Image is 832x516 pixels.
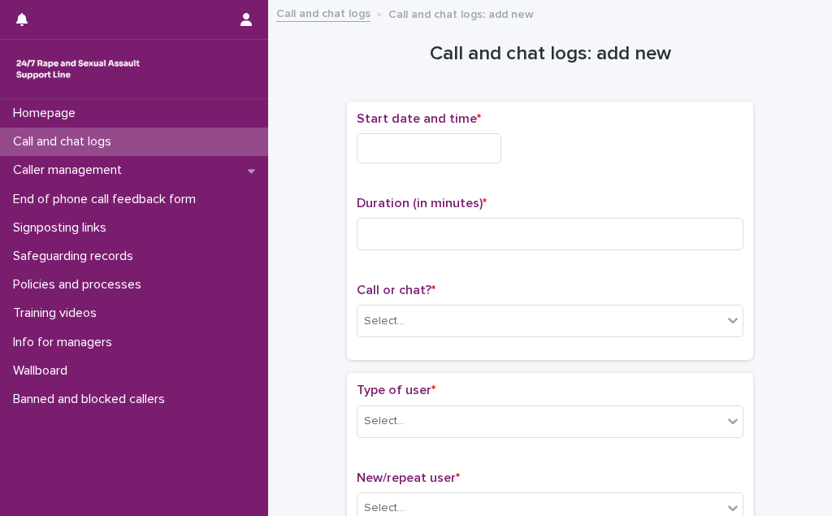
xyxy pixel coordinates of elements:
[357,197,487,210] span: Duration (in minutes)
[6,220,119,236] p: Signposting links
[357,471,460,484] span: New/repeat user
[357,284,435,297] span: Call or chat?
[357,112,481,125] span: Start date and time
[6,249,146,264] p: Safeguarding records
[6,163,135,178] p: Caller management
[6,392,178,407] p: Banned and blocked callers
[6,134,124,150] p: Call and chat logs
[13,53,143,85] img: rhQMoQhaT3yELyF149Cw
[357,384,435,397] span: Type of user
[6,363,80,379] p: Wallboard
[6,335,125,350] p: Info for managers
[6,192,209,207] p: End of phone call feedback form
[6,106,89,121] p: Homepage
[364,313,405,330] div: Select...
[6,277,154,293] p: Policies and processes
[276,3,370,22] a: Call and chat logs
[347,42,753,66] h1: Call and chat logs: add new
[388,4,534,22] p: Call and chat logs: add new
[364,413,405,430] div: Select...
[6,306,110,321] p: Training videos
